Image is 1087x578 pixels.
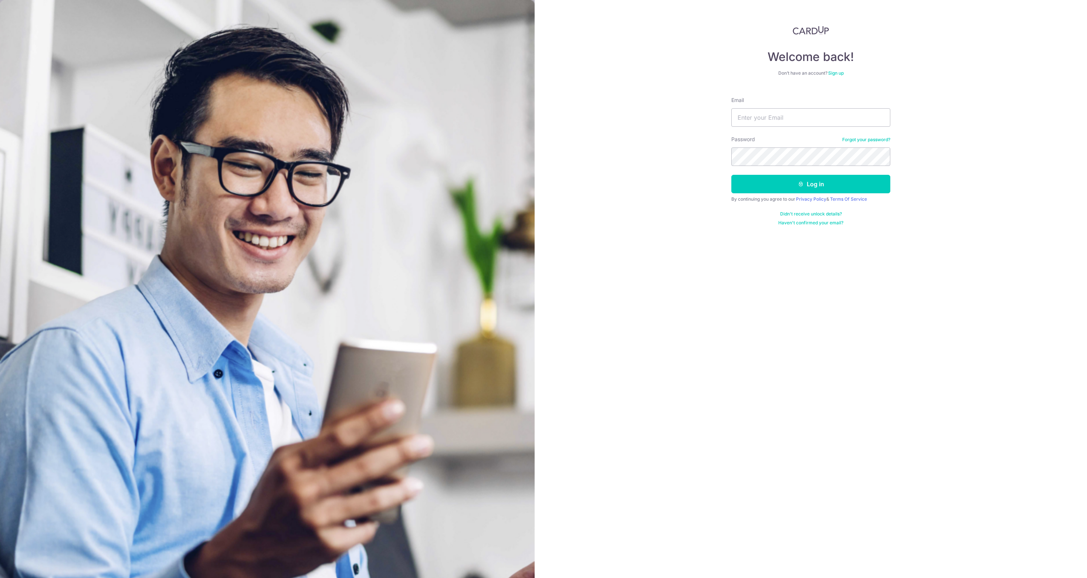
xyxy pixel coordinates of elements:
a: Sign up [828,70,844,76]
a: Haven't confirmed your email? [778,220,843,226]
label: Password [731,136,755,143]
a: Forgot your password? [842,137,890,143]
a: Privacy Policy [796,196,826,202]
img: CardUp Logo [793,26,829,35]
a: Didn't receive unlock details? [780,211,842,217]
input: Enter your Email [731,108,890,127]
div: Don’t have an account? [731,70,890,76]
label: Email [731,96,744,104]
a: Terms Of Service [830,196,867,202]
button: Log in [731,175,890,193]
div: By continuing you agree to our & [731,196,890,202]
h4: Welcome back! [731,50,890,64]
